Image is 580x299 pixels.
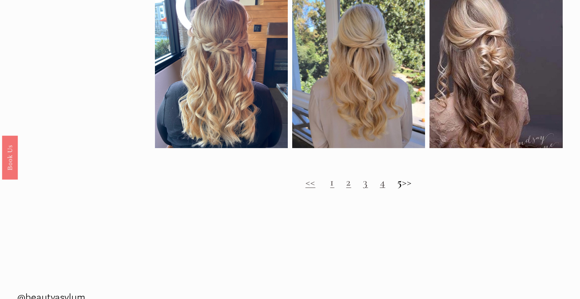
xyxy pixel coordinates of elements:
[363,175,368,189] a: 3
[155,176,563,189] h2: >>
[305,175,316,189] a: <<
[330,175,334,189] a: 1
[397,175,402,189] strong: 5
[2,135,18,179] a: Book Us
[380,175,385,189] a: 4
[346,175,351,189] a: 2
